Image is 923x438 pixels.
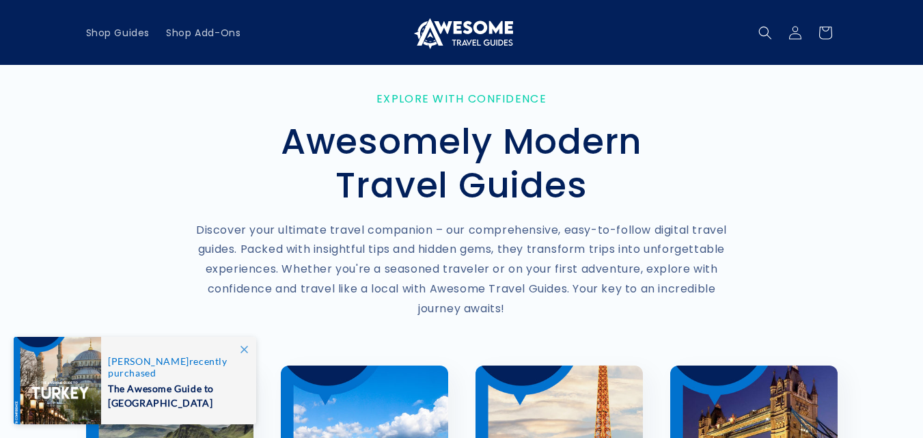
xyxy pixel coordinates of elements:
span: The Awesome Guide to [GEOGRAPHIC_DATA] [108,379,242,410]
p: Discover your ultimate travel companion – our comprehensive, easy-to-follow digital travel guides... [195,221,728,319]
p: Explore with Confidence [195,92,728,105]
span: Shop Guides [86,27,150,39]
a: Shop Add-Ons [158,18,249,47]
span: recently purchased [108,355,242,379]
summary: Search [750,18,780,48]
span: Shop Add-Ons [166,27,240,39]
span: [PERSON_NAME] [108,355,189,367]
a: Shop Guides [78,18,159,47]
h2: Awesomely Modern Travel Guides [195,120,728,207]
img: Awesome Travel Guides [411,16,513,49]
a: Awesome Travel Guides [405,11,518,54]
